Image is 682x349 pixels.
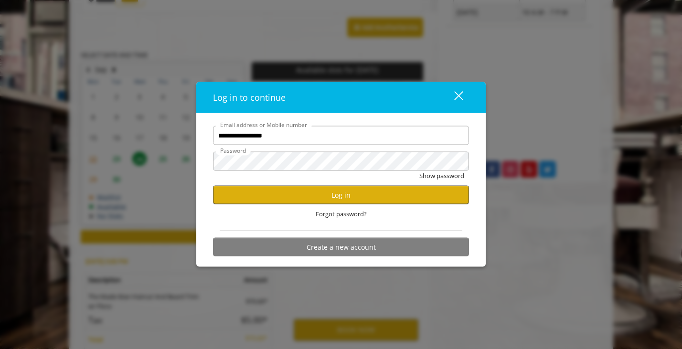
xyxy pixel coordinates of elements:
[213,126,469,145] input: Email address or Mobile number
[213,238,469,256] button: Create a new account
[443,90,462,105] div: close dialog
[213,186,469,204] button: Log in
[215,146,251,155] label: Password
[213,152,469,171] input: Password
[437,88,469,107] button: close dialog
[215,120,312,129] label: Email address or Mobile number
[316,209,367,219] span: Forgot password?
[213,92,286,103] span: Log in to continue
[419,171,464,181] button: Show password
